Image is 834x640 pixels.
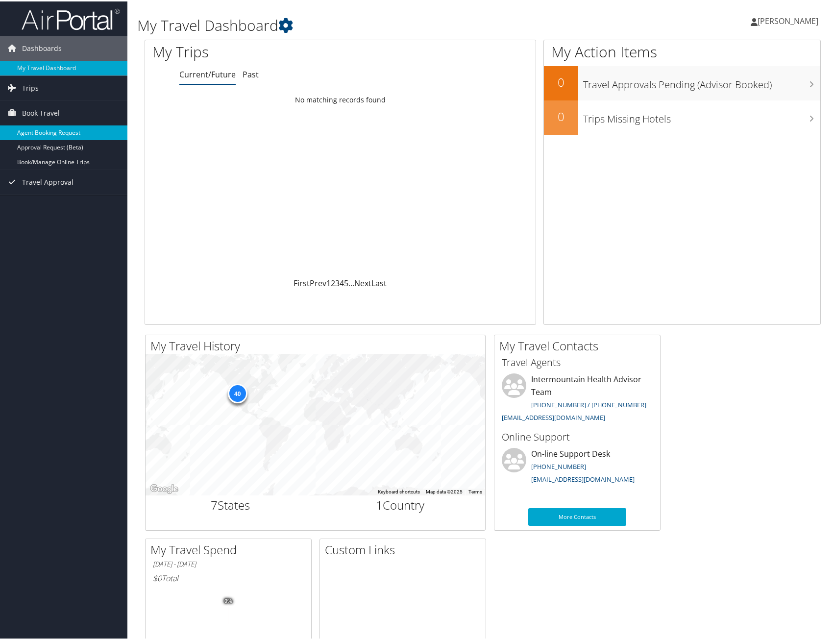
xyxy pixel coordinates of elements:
[344,276,348,287] a: 5
[376,495,383,512] span: 1
[150,336,485,353] h2: My Travel History
[22,35,62,59] span: Dashboards
[148,481,180,494] a: Open this area in Google Maps (opens a new window)
[371,276,387,287] a: Last
[148,481,180,494] img: Google
[145,90,536,107] td: No matching records found
[502,412,605,420] a: [EMAIL_ADDRESS][DOMAIN_NAME]
[544,107,578,123] h2: 0
[426,488,463,493] span: Map data ©2025
[583,72,820,90] h3: Travel Approvals Pending (Advisor Booked)
[528,507,626,524] a: More Contacts
[531,473,635,482] a: [EMAIL_ADDRESS][DOMAIN_NAME]
[326,276,331,287] a: 1
[294,276,310,287] a: First
[153,558,304,567] h6: [DATE] - [DATE]
[152,40,366,61] h1: My Trips
[758,14,818,25] span: [PERSON_NAME]
[22,99,60,124] span: Book Travel
[378,487,420,494] button: Keyboard shortcuts
[310,276,326,287] a: Prev
[323,495,478,512] h2: Country
[335,276,340,287] a: 3
[22,74,39,99] span: Trips
[227,382,247,402] div: 40
[531,461,586,469] a: [PHONE_NUMBER]
[544,65,820,99] a: 0Travel Approvals Pending (Advisor Booked)
[544,73,578,89] h2: 0
[544,40,820,61] h1: My Action Items
[502,354,653,368] h3: Travel Agents
[22,6,120,29] img: airportal-logo.png
[583,106,820,124] h3: Trips Missing Hotels
[153,495,308,512] h2: States
[153,571,162,582] span: $0
[325,540,486,557] h2: Custom Links
[153,571,304,582] h6: Total
[243,68,259,78] a: Past
[354,276,371,287] a: Next
[340,276,344,287] a: 4
[150,540,311,557] h2: My Travel Spend
[224,597,232,603] tspan: 0%
[531,399,646,408] a: [PHONE_NUMBER] / [PHONE_NUMBER]
[497,372,658,424] li: Intermountain Health Advisor Team
[544,99,820,133] a: 0Trips Missing Hotels
[502,429,653,443] h3: Online Support
[179,68,236,78] a: Current/Future
[751,5,828,34] a: [PERSON_NAME]
[331,276,335,287] a: 2
[468,488,482,493] a: Terms (opens in new tab)
[497,446,658,487] li: On-line Support Desk
[211,495,218,512] span: 7
[348,276,354,287] span: …
[499,336,660,353] h2: My Travel Contacts
[22,169,74,193] span: Travel Approval
[137,14,598,34] h1: My Travel Dashboard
